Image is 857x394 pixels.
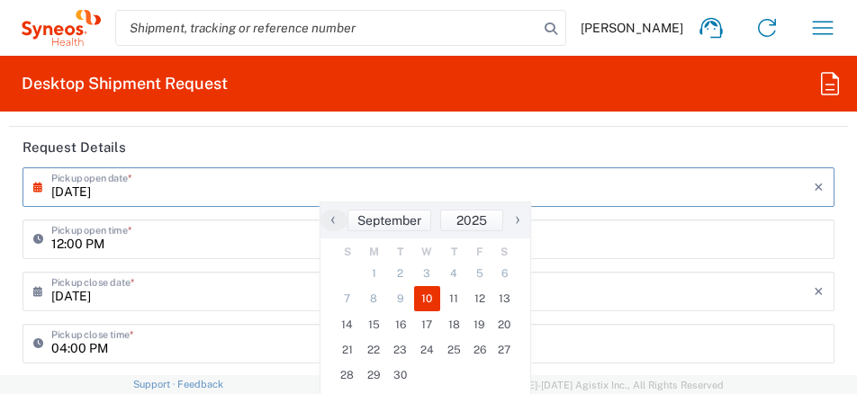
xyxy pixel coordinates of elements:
span: 12 [467,286,492,311]
span: September [357,213,421,228]
span: 28 [334,363,361,388]
span: 13 [492,286,517,311]
span: 23 [387,337,414,363]
a: Feedback [177,379,223,390]
span: 15 [361,312,388,337]
span: 2025 [456,213,487,228]
th: weekday [492,243,517,261]
span: 30 [387,363,414,388]
span: 16 [387,312,414,337]
h2: Desktop Shipment Request [22,73,228,94]
span: 8 [361,286,388,311]
th: weekday [414,243,441,261]
span: 1 [361,261,388,286]
span: 7 [334,286,361,311]
th: weekday [440,243,467,261]
span: 10 [414,286,441,311]
span: 9 [387,286,414,311]
span: [PERSON_NAME] [581,20,683,36]
span: 21 [334,337,361,363]
span: 2 [387,261,414,286]
bs-datepicker-navigation-view: ​ ​ ​ [320,210,530,231]
input: Shipment, tracking or reference number [116,11,538,45]
span: 6 [492,261,517,286]
th: weekday [361,243,388,261]
button: › [503,210,530,231]
span: › [504,209,531,230]
span: 20 [492,312,517,337]
span: 14 [334,312,361,337]
span: 19 [467,312,492,337]
span: 5 [467,261,492,286]
span: ‹ [320,209,347,230]
button: September [347,210,431,231]
span: 4 [440,261,467,286]
th: weekday [467,243,492,261]
span: 27 [492,337,517,363]
span: Copyright © [DATE]-[DATE] Agistix Inc., All Rights Reserved [447,377,724,393]
a: Support [133,379,178,390]
span: 18 [440,312,467,337]
button: 2025 [440,210,503,231]
span: 29 [361,363,388,388]
span: 26 [467,337,492,363]
i: × [814,277,824,306]
i: × [814,173,824,201]
span: 11 [440,286,467,311]
span: 3 [414,261,441,286]
th: weekday [334,243,361,261]
span: 17 [414,312,441,337]
span: 24 [414,337,441,363]
span: 22 [361,337,388,363]
span: 25 [440,337,467,363]
button: ‹ [320,210,347,231]
h2: Request Details [23,139,126,157]
th: weekday [387,243,414,261]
